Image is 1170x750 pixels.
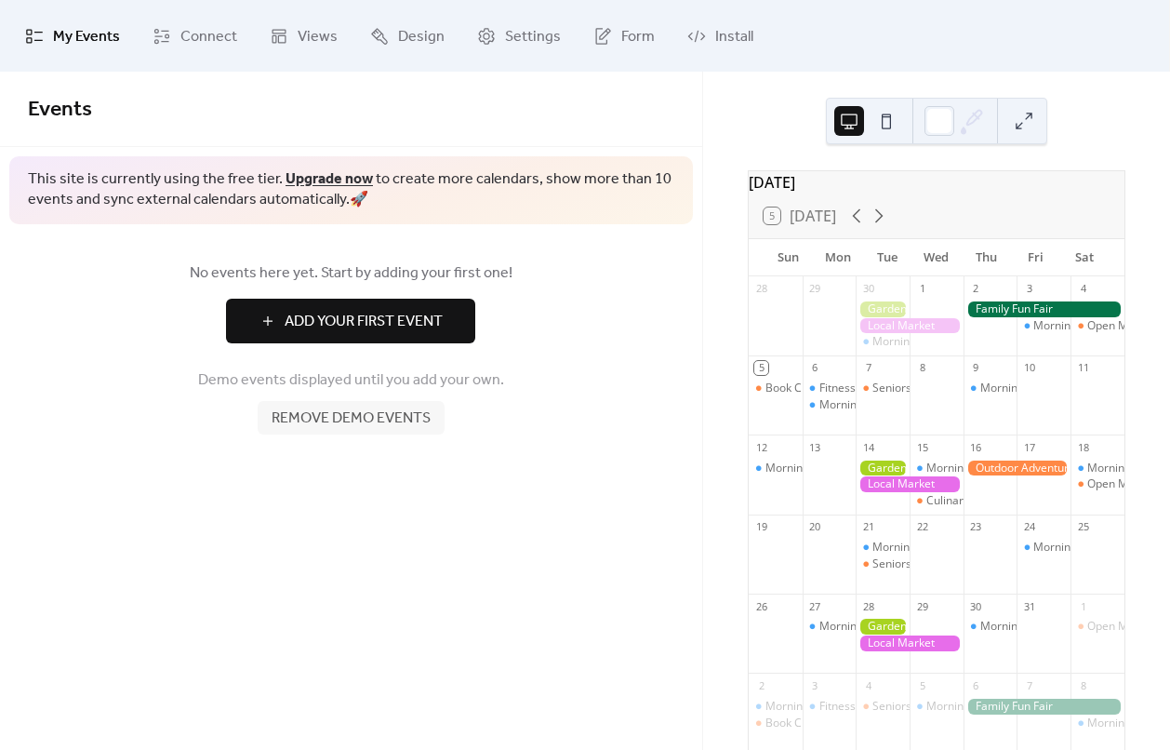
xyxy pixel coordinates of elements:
[961,239,1010,276] div: Thu
[1022,520,1036,534] div: 24
[1022,361,1036,375] div: 10
[808,520,822,534] div: 20
[910,461,964,476] div: Morning Yoga Bliss
[980,619,1080,635] div: Morning Yoga Bliss
[856,556,910,572] div: Seniors' Social Tea
[1087,476,1167,492] div: Open Mic Night
[819,381,911,396] div: Fitness Bootcamp
[764,239,813,276] div: Sun
[754,599,768,613] div: 26
[754,361,768,375] div: 5
[926,493,1044,509] div: Culinary Cooking Class
[53,22,120,51] span: My Events
[915,599,929,613] div: 29
[803,699,857,715] div: Fitness Bootcamp
[911,239,961,276] div: Wed
[969,599,983,613] div: 30
[1070,619,1124,635] div: Open Mic Night
[856,619,910,635] div: Gardening Workshop
[861,282,875,296] div: 30
[819,619,919,635] div: Morning Yoga Bliss
[1017,318,1070,334] div: Morning Yoga Bliss
[28,299,674,343] a: Add Your First Event
[28,262,674,285] span: No events here yet. Start by adding your first one!
[861,678,875,692] div: 4
[926,461,1026,476] div: Morning Yoga Bliss
[856,381,910,396] div: Seniors' Social Tea
[819,397,919,413] div: Morning Yoga Bliss
[749,461,803,476] div: Morning Yoga Bliss
[1022,282,1036,296] div: 3
[765,699,865,715] div: Morning Yoga Bliss
[1070,318,1124,334] div: Open Mic Night
[139,7,251,64] a: Connect
[872,699,970,715] div: Seniors' Social Tea
[754,520,768,534] div: 19
[1070,461,1124,476] div: Morning Yoga Bliss
[1070,716,1124,731] div: Morning Yoga Bliss
[964,699,1124,715] div: Family Fun Fair
[915,440,929,454] div: 15
[463,7,575,64] a: Settings
[749,171,1124,194] div: [DATE]
[969,440,983,454] div: 16
[856,540,910,556] div: Morning Yoga Bliss
[1022,599,1036,613] div: 31
[398,22,445,51] span: Design
[872,381,970,396] div: Seniors' Social Tea
[1076,599,1090,613] div: 1
[749,716,803,731] div: Book Club Gathering
[1087,619,1167,635] div: Open Mic Night
[765,381,872,396] div: Book Club Gathering
[808,678,822,692] div: 3
[808,440,822,454] div: 13
[915,282,929,296] div: 1
[964,461,1070,476] div: Outdoor Adventure Day
[1087,318,1167,334] div: Open Mic Night
[856,318,963,334] div: Local Market
[1022,678,1036,692] div: 7
[969,361,983,375] div: 9
[915,520,929,534] div: 22
[862,239,911,276] div: Tue
[198,369,504,392] span: Demo events displayed until you add your own.
[28,89,92,130] span: Events
[856,334,910,350] div: Morning Yoga Bliss
[765,461,865,476] div: Morning Yoga Bliss
[861,520,875,534] div: 21
[803,619,857,635] div: Morning Yoga Bliss
[285,311,443,333] span: Add Your First Event
[803,381,857,396] div: Fitness Bootcamp
[1076,361,1090,375] div: 11
[964,619,1017,635] div: Morning Yoga Bliss
[910,493,964,509] div: Culinary Cooking Class
[969,678,983,692] div: 6
[28,169,674,211] span: This site is currently using the free tier. to create more calendars, show more than 10 events an...
[226,299,475,343] button: Add Your First Event
[861,440,875,454] div: 14
[980,381,1080,396] div: Morning Yoga Bliss
[915,361,929,375] div: 8
[964,301,1124,317] div: Family Fun Fair
[505,22,561,51] span: Settings
[861,599,875,613] div: 28
[1022,440,1036,454] div: 17
[803,397,857,413] div: Morning Yoga Bliss
[180,22,237,51] span: Connect
[856,699,910,715] div: Seniors' Social Tea
[1070,476,1124,492] div: Open Mic Night
[856,636,963,651] div: Local Market
[754,678,768,692] div: 2
[813,239,862,276] div: Mon
[856,476,963,492] div: Local Market
[969,520,983,534] div: 23
[808,361,822,375] div: 6
[256,7,352,64] a: Views
[765,716,872,731] div: Book Club Gathering
[1076,678,1090,692] div: 8
[1017,540,1070,556] div: Morning Yoga Bliss
[915,678,929,692] div: 5
[579,7,669,64] a: Form
[754,282,768,296] div: 28
[808,599,822,613] div: 27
